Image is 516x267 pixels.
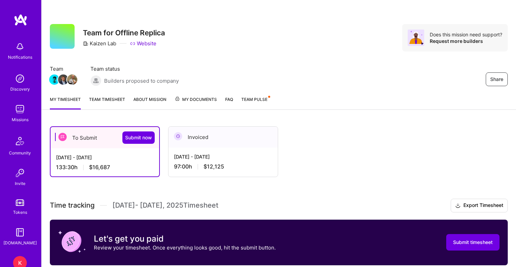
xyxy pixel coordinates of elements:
img: Invoiced [174,132,182,140]
div: Tokens [13,209,27,216]
a: Team Member Avatar [68,74,77,85]
div: Does this mission need support? [430,31,502,38]
a: Website [130,40,156,47]
div: Missions [12,116,29,123]
img: Community [12,133,28,149]
span: Share [490,76,503,83]
button: Submit timesheet [446,234,499,251]
button: Share [486,72,508,86]
div: Invoiced [168,127,278,148]
img: Team Member Avatar [49,74,59,85]
img: Avatar [408,30,424,46]
div: [DATE] - [DATE] [56,154,154,161]
a: FAQ [225,96,233,109]
div: 133:30 h [56,164,154,171]
div: [DATE] - [DATE] [174,153,272,160]
div: 97:00 h [174,163,272,170]
img: Builders proposed to company [90,75,101,86]
button: Submit now [122,131,155,144]
span: Team Pulse [241,97,267,102]
img: logo [14,14,28,26]
a: Team timesheet [89,96,125,109]
div: Request more builders [430,38,502,44]
div: Kaizen Lab [83,40,116,47]
button: Export Timesheet [451,199,508,212]
span: [DATE] - [DATE] , 2025 Timesheet [112,201,218,210]
img: To Submit [58,133,67,141]
img: guide book [13,225,27,239]
div: Community [9,149,31,156]
p: Review your timesheet. Once everything looks good, hit the submit button. [94,244,276,251]
a: My timesheet [50,96,81,109]
span: Submit timesheet [453,239,493,246]
span: Team [50,65,77,72]
a: Team Pulse [241,96,270,109]
img: Team Member Avatar [58,74,68,85]
img: Team Member Avatar [67,74,77,85]
div: Invite [15,180,25,187]
img: teamwork [13,102,27,116]
span: My Documents [175,96,217,103]
div: Notifications [8,54,32,61]
div: [DOMAIN_NAME] [3,239,37,246]
img: tokens [16,199,24,206]
i: icon CompanyGray [83,41,88,46]
img: coin [58,228,86,255]
a: Team Member Avatar [59,74,68,85]
img: bell [13,40,27,54]
span: Time tracking [50,201,95,210]
div: To Submit [51,127,159,148]
span: $16,687 [89,164,110,171]
img: discovery [13,72,27,85]
span: Builders proposed to company [104,77,179,84]
a: About Mission [133,96,166,109]
span: Submit now [125,134,152,141]
a: Team Member Avatar [50,74,59,85]
a: My Documents [175,96,217,109]
span: Team status [90,65,179,72]
i: icon Download [455,202,461,209]
h3: Team for Offline Replica [83,28,165,37]
img: Invite [13,166,27,180]
span: $12,125 [204,163,224,170]
h3: Let's get you paid [94,234,276,244]
div: Discovery [10,85,30,93]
